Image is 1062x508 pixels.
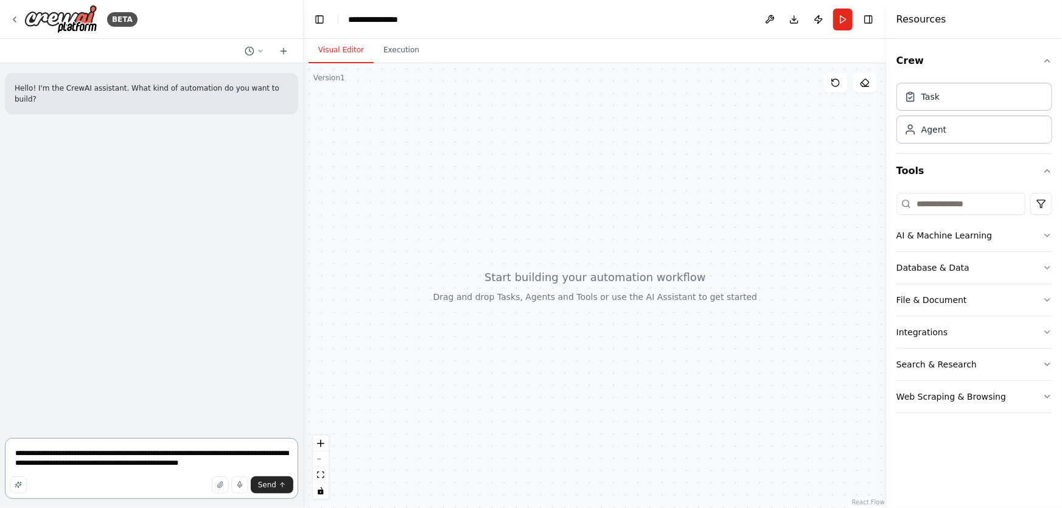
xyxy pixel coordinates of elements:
button: Database & Data [896,252,1052,284]
img: Logo [24,5,97,33]
button: zoom in [313,436,329,451]
h4: Resources [896,12,946,27]
div: File & Document [896,294,967,306]
div: Search & Research [896,358,977,371]
div: Crew [896,78,1052,153]
button: Integrations [896,316,1052,348]
div: Version 1 [313,73,345,83]
button: Hide right sidebar [860,11,877,28]
button: Send [251,476,293,493]
div: BETA [107,12,138,27]
div: Web Scraping & Browsing [896,391,1006,403]
p: Hello! I'm the CrewAI assistant. What kind of automation do you want to build? [15,83,288,105]
div: AI & Machine Learning [896,229,992,242]
button: fit view [313,467,329,483]
button: zoom out [313,451,329,467]
button: Execution [374,38,429,63]
div: Task [921,91,940,103]
button: Search & Research [896,349,1052,380]
button: Switch to previous chat [240,44,269,58]
button: Upload files [212,476,229,493]
button: toggle interactivity [313,483,329,499]
button: AI & Machine Learning [896,220,1052,251]
nav: breadcrumb [348,13,409,26]
button: Tools [896,154,1052,188]
button: Visual Editor [309,38,374,63]
div: React Flow controls [313,436,329,499]
button: Click to speak your automation idea [231,476,248,493]
div: Agent [921,124,946,136]
a: React Flow attribution [852,499,885,506]
button: File & Document [896,284,1052,316]
div: Integrations [896,326,948,338]
button: Improve this prompt [10,476,27,493]
div: Database & Data [896,262,969,274]
button: Hide left sidebar [311,11,328,28]
span: Send [258,480,276,490]
div: Tools [896,188,1052,423]
button: Crew [896,44,1052,78]
button: Start a new chat [274,44,293,58]
button: Web Scraping & Browsing [896,381,1052,412]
